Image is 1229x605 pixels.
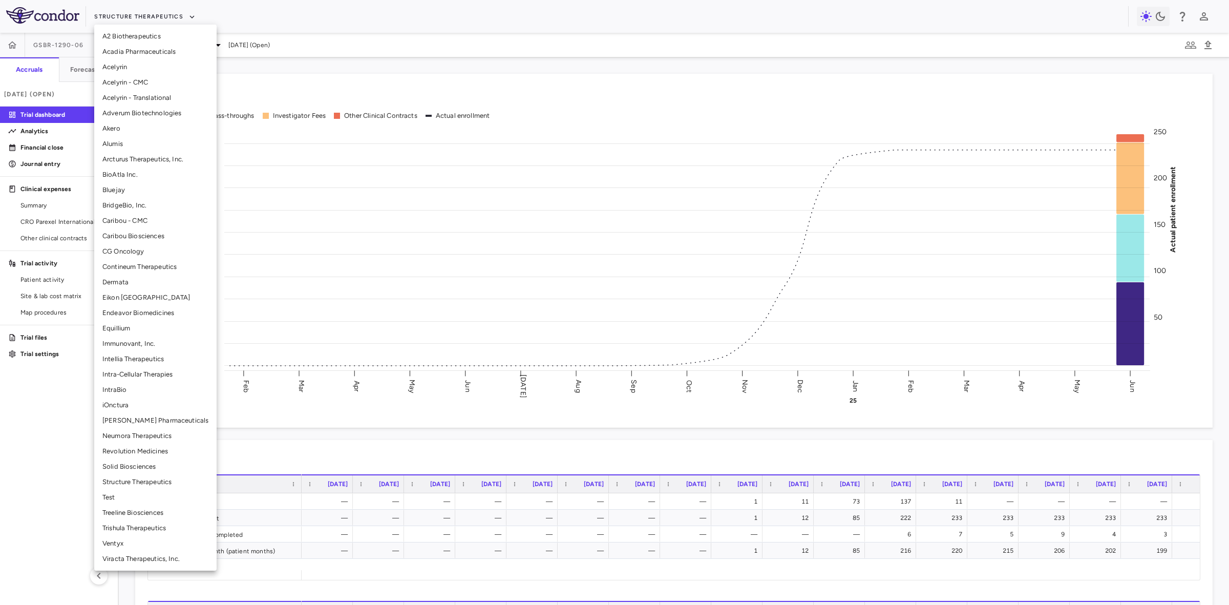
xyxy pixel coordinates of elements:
li: Equillium [94,321,217,336]
li: BioAtla Inc. [94,167,217,182]
li: Arcturus Therapeutics, Inc. [94,152,217,167]
li: iOnctura [94,398,217,413]
li: Acadia Pharmaceuticals [94,44,217,59]
li: Intellia Therapeutics [94,351,217,367]
li: Dermata [94,275,217,290]
li: Test [94,490,217,505]
li: Acelyrin - Translational [94,90,217,106]
li: Structure Therapeutics [94,474,217,490]
li: Caribou Biosciences [94,228,217,244]
li: Neumora Therapeutics [94,428,217,444]
li: Akero [94,121,217,136]
ul: Menu [94,25,217,571]
li: Adverum Biotechnologies [94,106,217,121]
li: Ventyx [94,536,217,551]
li: Trishula Therapeutics [94,520,217,536]
li: Bluejay [94,182,217,198]
li: Treeline Biosciences [94,505,217,520]
li: Endeavor Biomedicines [94,305,217,321]
li: Revolution Medicines [94,444,217,459]
li: Caribou - CMC [94,213,217,228]
li: Acelyrin - CMC [94,75,217,90]
li: Intra-Cellular Therapies [94,367,217,382]
li: Acelyrin [94,59,217,75]
li: Contineum Therapeutics [94,259,217,275]
li: Solid Biosciences [94,459,217,474]
li: Immunovant, Inc. [94,336,217,351]
li: A2 Biotherapeutics [94,29,217,44]
li: CG Oncology [94,244,217,259]
li: Alumis [94,136,217,152]
li: Eikon [GEOGRAPHIC_DATA] [94,290,217,305]
li: [PERSON_NAME] Pharmaceuticals [94,413,217,428]
li: Viracta Therapeutics, Inc. [94,551,217,567]
li: BridgeBio, Inc. [94,198,217,213]
li: IntraBio [94,382,217,398]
